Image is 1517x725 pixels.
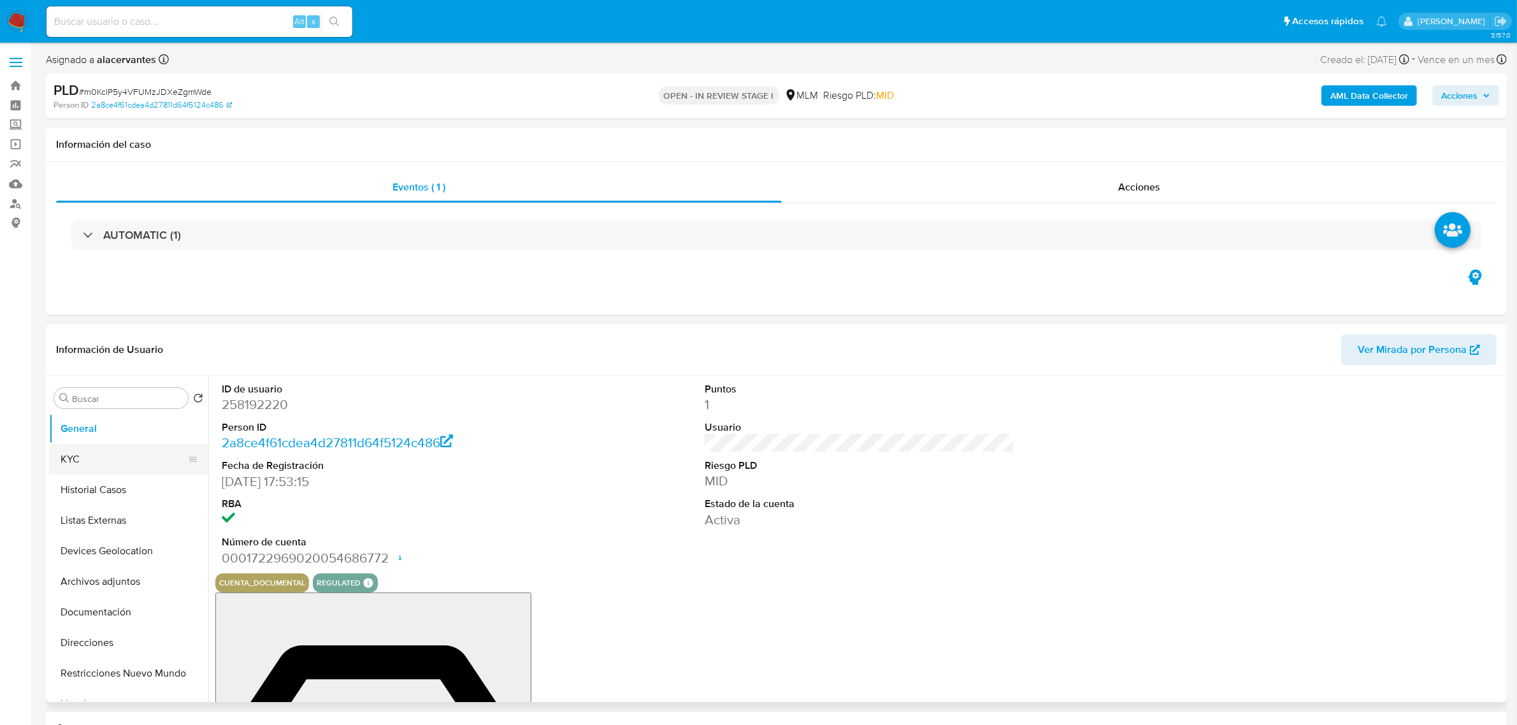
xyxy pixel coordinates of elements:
[94,52,156,67] b: alacervantes
[47,13,352,30] input: Buscar usuario o caso...
[49,505,208,536] button: Listas Externas
[49,536,208,566] button: Devices Geolocation
[222,382,531,396] dt: ID de usuario
[1441,85,1477,106] span: Acciones
[705,459,1014,473] dt: Riesgo PLD
[1432,85,1499,106] button: Acciones
[392,180,445,194] span: Eventos ( 1 )
[294,15,305,27] span: Alt
[824,89,895,103] span: Riesgo PLD:
[321,13,347,31] button: search-icon
[1412,51,1415,68] span: -
[705,511,1014,529] dd: Activa
[222,473,531,491] dd: [DATE] 17:53:15
[1358,334,1467,365] span: Ver Mirada por Persona
[222,549,531,567] dd: 0001722969020054686772
[705,396,1014,413] dd: 1
[1418,53,1495,67] span: Vence en un mes
[312,15,315,27] span: s
[91,99,232,111] a: 2a8ce4f61cdea4d27811d64f5124c486
[222,535,531,549] dt: Número de cuenta
[79,85,212,98] span: # m0KcIP5y4VFUMzJDXeZgmWde
[222,459,531,473] dt: Fecha de Registración
[54,99,89,111] b: Person ID
[222,396,531,413] dd: 258192220
[46,53,156,67] span: Asignado a
[49,475,208,505] button: Historial Casos
[659,87,779,104] p: OPEN - IN REVIEW STAGE I
[72,393,183,405] input: Buscar
[705,420,1014,434] dt: Usuario
[56,343,163,356] h1: Información de Usuario
[1341,334,1497,365] button: Ver Mirada por Persona
[49,413,208,444] button: General
[705,497,1014,511] dt: Estado de la cuenta
[705,472,1014,490] dd: MID
[71,220,1481,250] div: AUTOMATIC (1)
[1494,15,1507,28] a: Salir
[219,580,305,585] button: cuenta_documental
[222,433,454,452] a: 2a8ce4f61cdea4d27811d64f5124c486
[784,89,819,103] div: MLM
[49,658,208,689] button: Restricciones Nuevo Mundo
[222,497,531,511] dt: RBA
[49,689,208,719] button: Lista Interna
[705,382,1014,396] dt: Puntos
[193,393,203,407] button: Volver al orden por defecto
[1321,85,1417,106] button: AML Data Collector
[1118,180,1160,194] span: Acciones
[1292,15,1363,28] span: Accesos rápidos
[49,597,208,628] button: Documentación
[222,420,531,434] dt: Person ID
[103,228,181,242] h3: AUTOMATIC (1)
[317,580,361,585] button: regulated
[877,88,895,103] span: MID
[49,628,208,658] button: Direcciones
[59,393,69,403] button: Buscar
[54,80,79,100] b: PLD
[49,566,208,597] button: Archivos adjuntos
[1330,85,1408,106] b: AML Data Collector
[56,138,1497,151] h1: Información del caso
[1418,15,1490,27] p: alan.cervantesmartinez@mercadolibre.com.mx
[1320,51,1409,68] div: Creado el: [DATE]
[49,444,198,475] button: KYC
[1376,16,1387,27] a: Notificaciones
